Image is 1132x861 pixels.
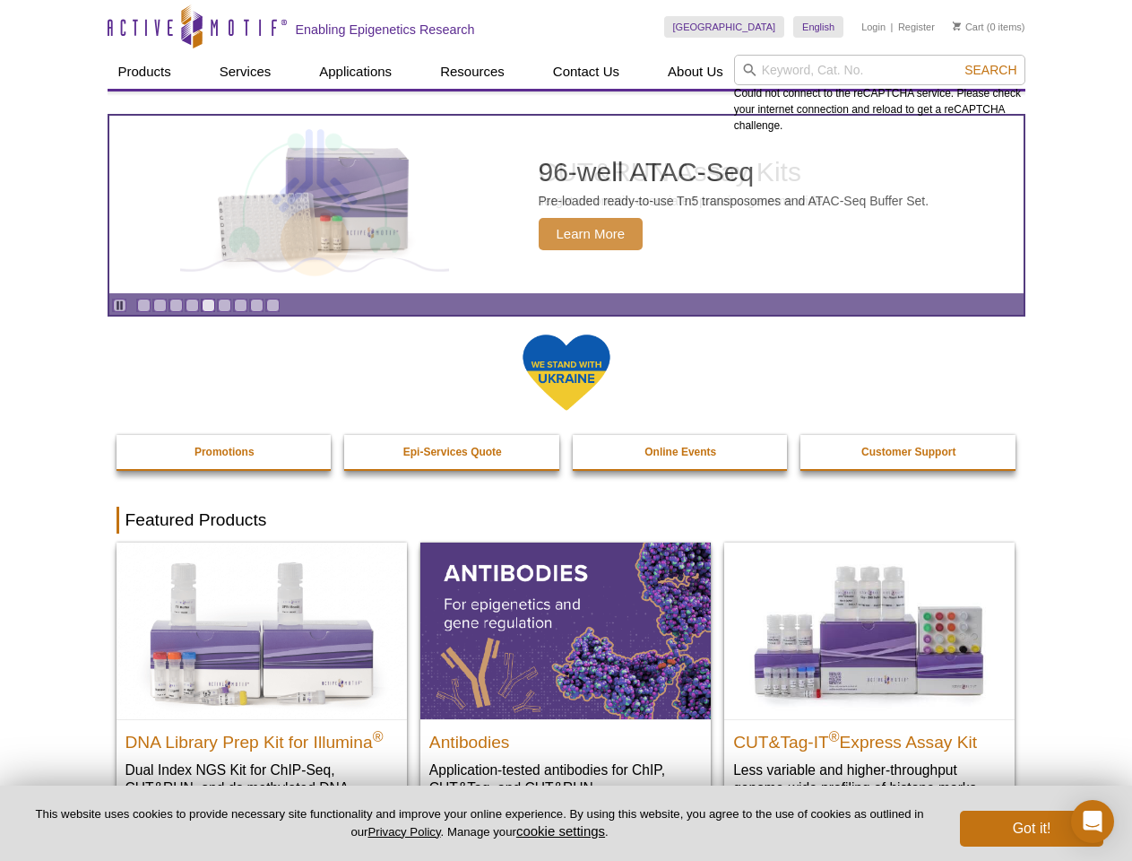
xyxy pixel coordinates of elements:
sup: ® [373,728,384,744]
a: Active Motif Kit photo 96-well ATAC-Seq Pre-loaded ready-to-use Tn5 transposomes and ATAC-Seq Buf... [109,116,1024,293]
a: Privacy Policy [367,825,440,839]
p: Application-tested antibodies for ChIP, CUT&Tag, and CUT&RUN. [429,761,702,797]
a: Go to slide 7 [234,299,247,312]
a: All Antibodies Antibodies Application-tested antibodies for ChIP, CUT&Tag, and CUT&RUN. [420,543,711,814]
a: Toggle autoplay [113,299,126,312]
img: All Antibodies [420,543,711,718]
a: About Us [657,55,734,89]
a: Contact Us [542,55,630,89]
a: Login [861,21,886,33]
p: This website uses cookies to provide necessary site functionality and improve your online experie... [29,806,930,840]
div: Could not connect to the reCAPTCHA service. Please check your internet connection and reload to g... [734,55,1025,134]
button: Got it! [960,811,1103,847]
a: Services [209,55,282,89]
a: Go to slide 6 [218,299,231,312]
a: Go to slide 1 [137,299,151,312]
h2: Antibodies [429,725,702,752]
button: Search [959,62,1022,78]
a: Go to slide 2 [153,299,167,312]
span: Search [964,63,1016,77]
a: Epi-Services Quote [344,435,561,469]
button: cookie settings [516,823,605,839]
a: [GEOGRAPHIC_DATA] [664,16,785,38]
a: English [793,16,843,38]
a: Cart [953,21,984,33]
a: DNA Library Prep Kit for Illumina DNA Library Prep Kit for Illumina® Dual Index NGS Kit for ChIP-... [117,543,407,832]
input: Keyword, Cat. No. [734,55,1025,85]
p: Pre-loaded ready-to-use Tn5 transposomes and ATAC-Seq Buffer Set. [539,193,929,209]
a: Products [108,55,182,89]
strong: Customer Support [861,446,955,458]
img: DNA Library Prep Kit for Illumina [117,543,407,718]
strong: Online Events [644,446,716,458]
h2: CUT&Tag-IT Express Assay Kit [733,725,1006,752]
h2: 96-well ATAC-Seq [539,159,929,186]
a: Online Events [573,435,790,469]
a: Applications [308,55,402,89]
li: (0 items) [953,16,1025,38]
h2: Enabling Epigenetics Research [296,22,475,38]
h2: Featured Products [117,507,1016,534]
img: Active Motif Kit photo [203,137,427,272]
img: Your Cart [953,22,961,30]
sup: ® [829,728,840,744]
article: 96-well ATAC-Seq [109,116,1024,293]
h2: DNA Library Prep Kit for Illumina [125,725,398,752]
strong: Epi-Services Quote [403,446,502,458]
a: Go to slide 9 [266,299,280,312]
a: CUT&Tag-IT® Express Assay Kit CUT&Tag-IT®Express Assay Kit Less variable and higher-throughput ge... [724,543,1015,814]
a: Customer Support [800,435,1017,469]
a: Go to slide 4 [186,299,199,312]
div: Open Intercom Messenger [1071,800,1114,843]
p: Dual Index NGS Kit for ChIP-Seq, CUT&RUN, and ds methylated DNA assays. [125,761,398,815]
a: Go to slide 5 [202,299,215,312]
img: CUT&Tag-IT® Express Assay Kit [724,543,1015,718]
span: Learn More [539,218,644,250]
a: Promotions [117,435,333,469]
p: Less variable and higher-throughput genome-wide profiling of histone marks​. [733,761,1006,797]
a: Resources [429,55,515,89]
a: Register [898,21,935,33]
a: Go to slide 3 [169,299,183,312]
li: | [891,16,894,38]
strong: Promotions [194,446,255,458]
a: Go to slide 8 [250,299,264,312]
img: We Stand With Ukraine [522,333,611,413]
